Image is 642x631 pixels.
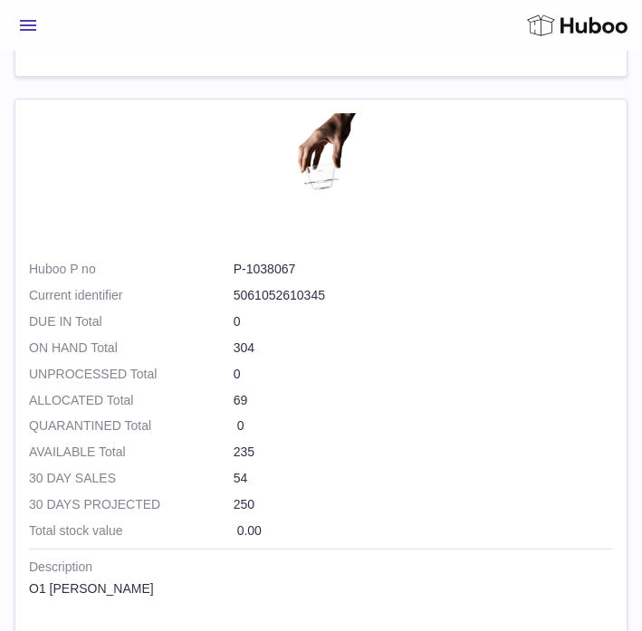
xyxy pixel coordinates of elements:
td: 54 [29,470,613,496]
td: 250 [29,496,613,522]
strong: Description [29,559,613,580]
dd: P-1038067 [234,261,613,278]
td: 304 [29,339,613,366]
strong: QUARANTINED Total [29,417,234,435]
td: 0 [29,366,613,392]
dt: Huboo P no [29,261,234,278]
span: 0.00 [237,523,262,538]
strong: 30 DAY SALES [29,470,234,487]
strong: AVAILABLE Total [29,444,234,461]
span: 0 [237,418,244,433]
td: 0 [29,313,613,339]
img: product image [276,113,367,234]
div: O1 [PERSON_NAME] [29,580,613,598]
strong: ON HAND Total [29,339,234,357]
strong: ALLOCATED Total [29,392,234,409]
strong: UNPROCESSED Total [29,366,234,383]
strong: DUE IN Total [29,313,234,330]
dt: Current identifier [29,287,234,304]
dd: 5061052610345 [234,287,613,304]
strong: 30 DAYS PROJECTED [29,496,234,513]
strong: Total stock value [29,522,234,540]
td: 235 [29,444,613,470]
td: 69 [29,392,613,418]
